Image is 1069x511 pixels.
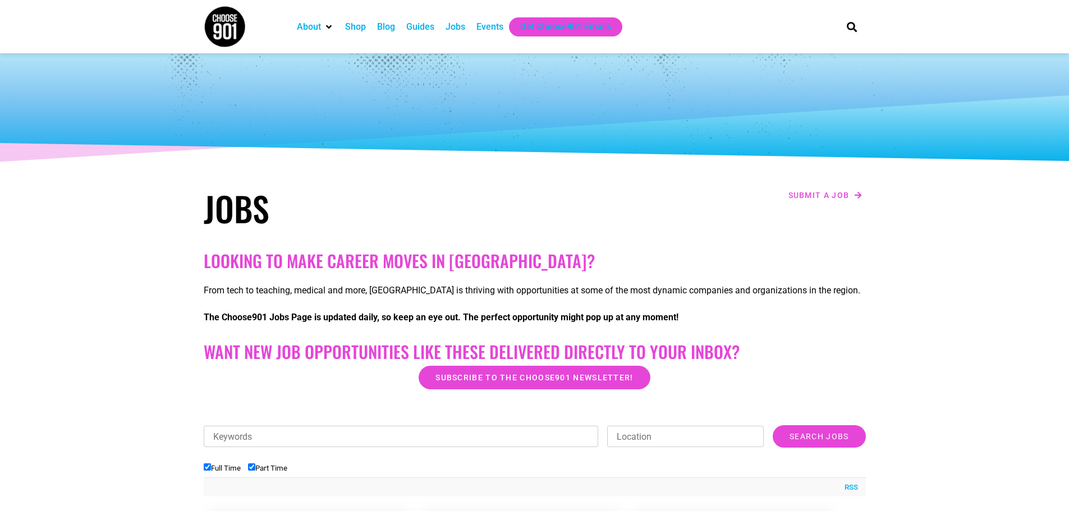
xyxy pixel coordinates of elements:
[204,464,241,472] label: Full Time
[607,426,764,447] input: Location
[291,17,828,36] nav: Main nav
[419,366,650,389] a: Subscribe to the Choose901 newsletter!
[297,20,321,34] a: About
[204,284,866,297] p: From tech to teaching, medical and more, [GEOGRAPHIC_DATA] is thriving with opportunities at some...
[204,463,211,471] input: Full Time
[476,20,503,34] a: Events
[788,191,850,199] span: Submit a job
[377,20,395,34] a: Blog
[406,20,434,34] a: Guides
[204,342,866,362] h2: Want New Job Opportunities like these Delivered Directly to your Inbox?
[204,188,529,228] h1: Jobs
[839,482,858,493] a: RSS
[204,312,678,323] strong: The Choose901 Jobs Page is updated daily, so keep an eye out. The perfect opportunity might pop u...
[204,426,599,447] input: Keywords
[345,20,366,34] a: Shop
[248,464,287,472] label: Part Time
[446,20,465,34] a: Jobs
[435,374,633,381] span: Subscribe to the Choose901 newsletter!
[204,251,866,271] h2: Looking to make career moves in [GEOGRAPHIC_DATA]?
[773,425,865,448] input: Search Jobs
[291,17,339,36] div: About
[842,17,861,36] div: Search
[520,20,611,34] a: Get Choose901 Emails
[785,188,866,202] a: Submit a job
[248,463,255,471] input: Part Time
